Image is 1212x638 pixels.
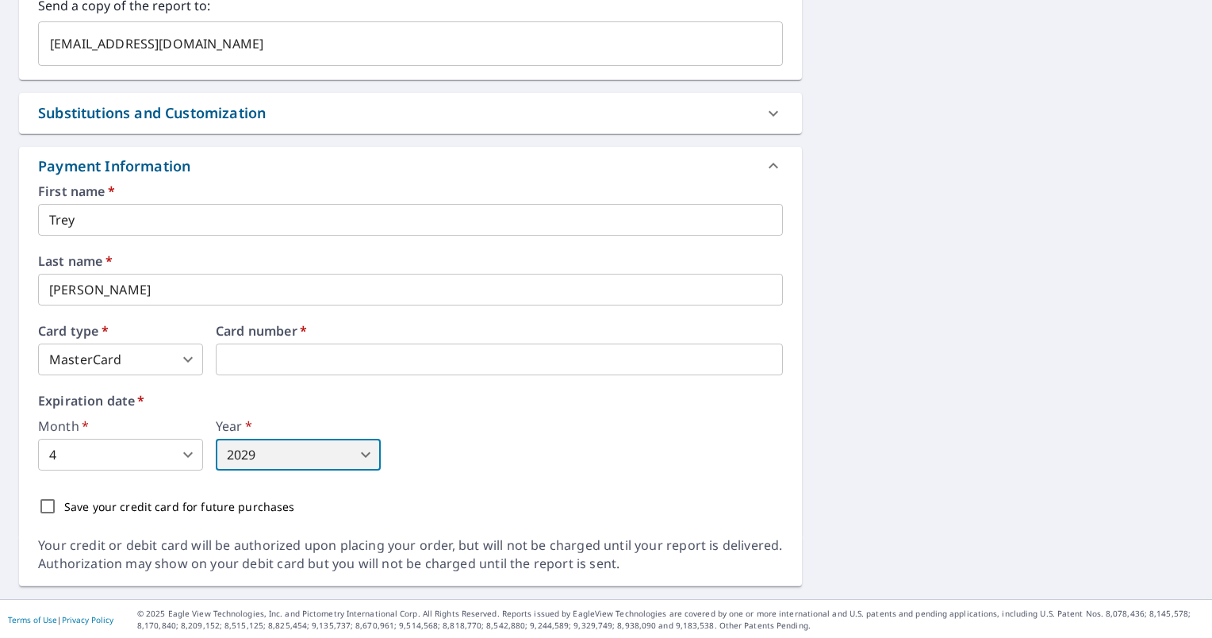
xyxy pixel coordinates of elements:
div: Payment Information [19,147,802,185]
a: Terms of Use [8,614,57,625]
label: Month [38,420,203,432]
div: Your credit or debit card will be authorized upon placing your order, but will not be charged unt... [38,536,783,573]
p: Save your credit card for future purchases [64,498,295,515]
label: First name [38,185,783,198]
p: © 2025 Eagle View Technologies, Inc. and Pictometry International Corp. All Rights Reserved. Repo... [137,608,1204,632]
label: Year [216,420,381,432]
label: Card number [216,325,783,337]
div: Payment Information [38,156,197,177]
div: 4 [38,439,203,471]
a: Privacy Policy [62,614,113,625]
div: Substitutions and Customization [38,102,266,124]
div: 2029 [216,439,381,471]
div: MasterCard [38,344,203,375]
label: Last name [38,255,783,267]
div: Substitutions and Customization [19,93,802,133]
label: Expiration date [38,394,783,407]
p: | [8,615,113,625]
label: Card type [38,325,203,337]
iframe: secure payment field [216,344,783,375]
